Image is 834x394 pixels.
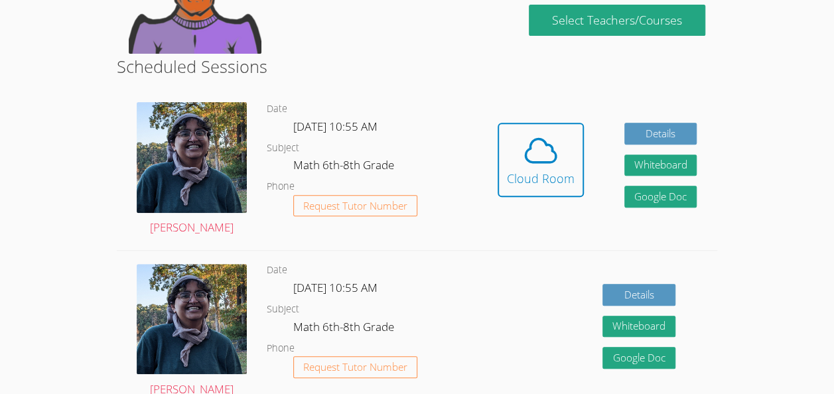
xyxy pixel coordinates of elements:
[267,140,299,157] dt: Subject
[624,123,697,145] a: Details
[303,201,407,211] span: Request Tutor Number
[117,54,717,79] h2: Scheduled Sessions
[602,347,675,369] a: Google Doc
[293,119,378,134] span: [DATE] 10:55 AM
[303,362,407,372] span: Request Tutor Number
[267,340,295,357] dt: Phone
[529,5,705,36] a: Select Teachers/Courses
[137,102,247,212] img: avatar.png
[602,316,675,338] button: Whiteboard
[602,284,675,306] a: Details
[293,280,378,295] span: [DATE] 10:55 AM
[293,356,417,378] button: Request Tutor Number
[624,155,697,176] button: Whiteboard
[507,169,575,188] div: Cloud Room
[293,318,397,340] dd: Math 6th-8th Grade
[293,195,417,217] button: Request Tutor Number
[267,301,299,318] dt: Subject
[293,156,397,178] dd: Math 6th-8th Grade
[267,101,287,117] dt: Date
[267,178,295,195] dt: Phone
[498,123,584,197] button: Cloud Room
[267,262,287,279] dt: Date
[624,186,697,208] a: Google Doc
[137,264,247,374] img: avatar.png
[137,102,247,237] a: [PERSON_NAME]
